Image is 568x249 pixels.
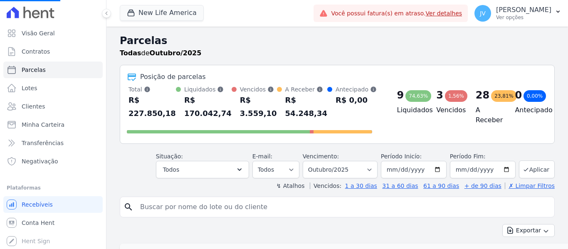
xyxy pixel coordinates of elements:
[450,152,516,161] label: Período Fim:
[240,85,277,94] div: Vencidos
[336,85,377,94] div: Antecipado
[345,182,377,189] a: 1 a 30 dias
[150,49,202,57] strong: Outubro/2025
[331,9,462,18] span: Você possui fatura(s) em atraso.
[423,182,459,189] a: 61 a 90 dias
[496,6,551,14] p: [PERSON_NAME]
[22,47,50,56] span: Contratos
[445,90,467,102] div: 1,56%
[120,33,555,48] h2: Parcelas
[436,89,443,102] div: 3
[285,85,327,94] div: A Receber
[22,157,58,165] span: Negativação
[502,224,555,237] button: Exportar
[3,43,103,60] a: Contratos
[22,200,53,209] span: Recebíveis
[156,161,249,178] button: Todos
[491,90,517,102] div: 23,81%
[22,84,37,92] span: Lotes
[382,182,418,189] a: 31 a 60 dias
[276,182,304,189] label: ↯ Atalhos
[3,25,103,42] a: Visão Geral
[476,105,502,125] h4: A Receber
[310,182,341,189] label: Vencidos:
[22,102,45,111] span: Clientes
[515,89,522,102] div: 0
[184,94,232,120] div: R$ 170.042,74
[3,196,103,213] a: Recebíveis
[3,214,103,231] a: Conta Hent
[22,66,46,74] span: Parcelas
[140,72,206,82] div: Posição de parcelas
[480,10,486,16] span: JV
[22,219,54,227] span: Conta Hent
[7,183,99,193] div: Plataformas
[184,85,232,94] div: Liquidados
[381,153,422,160] label: Período Inicío:
[397,89,404,102] div: 9
[240,94,277,120] div: R$ 3.559,10
[163,165,179,175] span: Todos
[156,153,183,160] label: Situação:
[524,90,546,102] div: 0,00%
[426,10,462,17] a: Ver detalhes
[336,94,377,107] div: R$ 0,00
[120,5,204,21] button: New Life America
[22,121,64,129] span: Minha Carteira
[436,105,462,115] h4: Vencidos
[515,105,541,115] h4: Antecipado
[464,182,501,189] a: + de 90 dias
[476,89,489,102] div: 28
[496,14,551,21] p: Ver opções
[3,62,103,78] a: Parcelas
[128,94,176,120] div: R$ 227.850,18
[22,139,64,147] span: Transferências
[3,116,103,133] a: Minha Carteira
[120,48,201,58] p: de
[303,153,339,160] label: Vencimento:
[120,49,141,57] strong: Todas
[3,80,103,96] a: Lotes
[252,153,273,160] label: E-mail:
[128,85,176,94] div: Total
[505,182,555,189] a: ✗ Limpar Filtros
[123,202,133,212] i: search
[285,94,327,120] div: R$ 54.248,34
[405,90,431,102] div: 74,63%
[135,199,551,215] input: Buscar por nome do lote ou do cliente
[3,153,103,170] a: Negativação
[468,2,568,25] button: JV [PERSON_NAME] Ver opções
[397,105,423,115] h4: Liquidados
[3,98,103,115] a: Clientes
[519,160,555,178] button: Aplicar
[3,135,103,151] a: Transferências
[22,29,55,37] span: Visão Geral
